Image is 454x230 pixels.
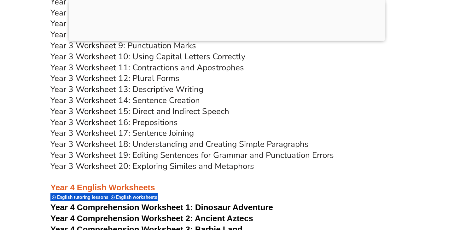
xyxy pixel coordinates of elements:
a: Year 3 Worksheet 7: Subject-Verb Agreement [50,18,218,29]
a: Year 3 Worksheet 14: Sentence Creation [50,95,200,106]
span: English tutoring lessons [57,194,110,200]
span: Year 4 Comprehension Worksheet 1: [50,203,193,212]
a: Year 3 Worksheet 18: Understanding and Creating Simple Paragraphs [50,139,309,150]
a: Year 4 Comprehension Worksheet 2: Ancient Aztecs [50,214,253,223]
a: Year 3 Worksheet 17: Sentence Joining [50,128,194,139]
a: Year 3 Worksheet 13: Descriptive Writing [50,84,203,95]
a: Year 3 Worksheet 16: Prepositions [50,117,178,128]
a: Year 3 Worksheet 12: Plural Forms [50,73,179,84]
span: Dinosaur Adventure [195,203,273,212]
div: English worksheets [109,193,158,201]
a: Year 3 Worksheet 6: Proper Nouns vs. Common Nouns [50,7,251,18]
iframe: Chat Widget [346,159,454,230]
a: Year 3 Worksheet 20: Exploring Similes and Metaphors [50,161,254,172]
a: Year 3 Worksheet 15: Direct and Indirect Speech [50,106,229,117]
a: Year 3 Worksheet 11: Contractions and Apostrophes [50,62,244,73]
a: Year 3 Worksheet 19: Editing Sentences for Grammar and Punctuation Errors [50,150,334,161]
a: Year 3 Worksheet 8: Sentence Structure [50,29,198,40]
a: Year 3 Worksheet 9: Punctuation Marks [50,40,196,51]
h3: Year 4 English Worksheets [50,172,404,193]
span: English worksheets [116,194,159,200]
a: Year 3 Worksheet 10: Using Capital Letters Correctly [50,51,245,62]
a: Year 4 Comprehension Worksheet 1: Dinosaur Adventure [50,203,273,212]
div: English tutoring lessons [50,193,109,201]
